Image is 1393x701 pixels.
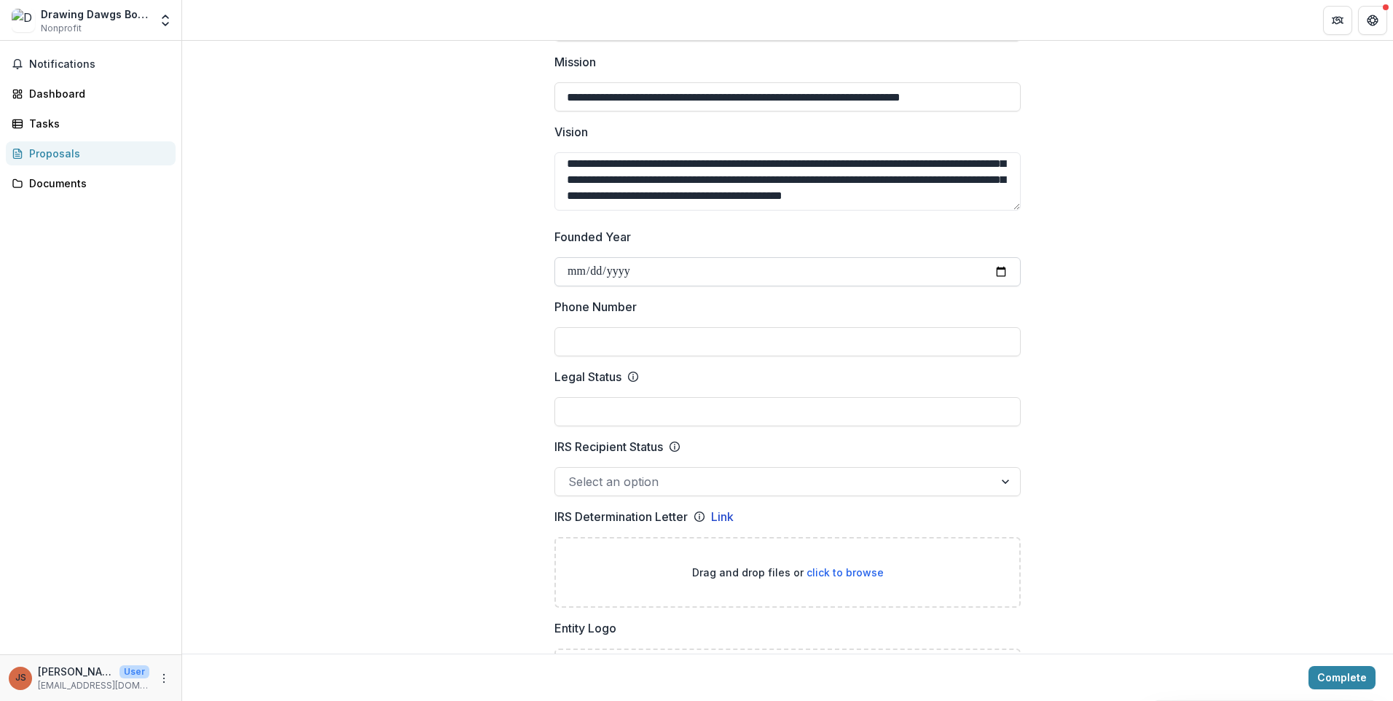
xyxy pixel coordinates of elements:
span: click to browse [807,566,884,579]
div: Tasks [29,116,164,131]
button: Open entity switcher [155,6,176,35]
a: Dashboard [6,82,176,106]
span: Nonprofit [41,22,82,35]
p: [EMAIL_ADDRESS][DOMAIN_NAME] [38,679,149,692]
button: Complete [1308,666,1376,689]
div: Proposals [29,146,164,161]
p: Vision [554,123,588,141]
div: Jennifer Stewart [15,673,26,683]
a: Proposals [6,141,176,165]
button: Partners [1323,6,1352,35]
button: More [155,670,173,687]
div: Documents [29,176,164,191]
button: Get Help [1358,6,1387,35]
p: User [119,665,149,678]
p: Mission [554,53,596,71]
button: Notifications [6,52,176,76]
img: Drawing Dawgs Booster Club [12,9,35,32]
div: Drawing Dawgs Booster Club [41,7,149,22]
p: IRS Determination Letter [554,508,688,525]
p: IRS Recipient Status [554,438,663,455]
p: Founded Year [554,228,631,246]
a: Tasks [6,111,176,136]
span: Notifications [29,58,170,71]
p: [PERSON_NAME] [38,664,114,679]
div: Dashboard [29,86,164,101]
a: Link [711,508,734,525]
a: Documents [6,171,176,195]
p: Drag and drop files or [692,565,884,580]
p: Legal Status [554,368,621,385]
p: Phone Number [554,298,637,316]
p: Entity Logo [554,619,616,637]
